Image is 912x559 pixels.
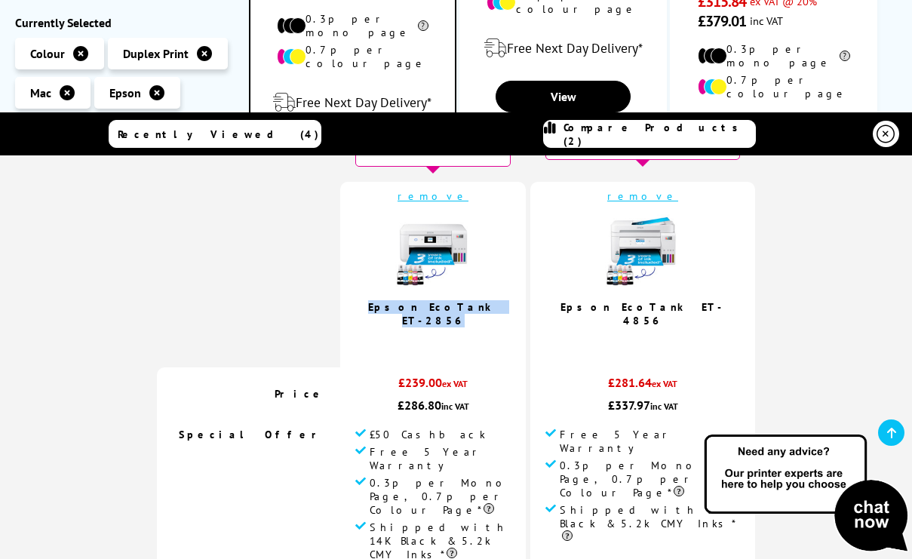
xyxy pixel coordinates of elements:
span: 0.3p per Mono Page, 0.7p per Colour Page* [370,476,511,517]
span: Epson [109,85,141,100]
div: Low Running Costs [545,130,740,160]
img: epson-et-2856-ink-included-usp-small.jpg [395,214,471,290]
span: Free 5 Year Warranty [370,445,511,472]
span: inc VAT [441,401,469,412]
span: ex VAT [442,378,468,389]
a: Recently Viewed (4) [109,120,321,148]
span: 4.8 [420,335,438,352]
div: modal_delivery [678,112,869,154]
div: £286.80 [355,398,511,413]
span: Price [275,387,325,401]
img: epson-et-4856-ink-included-new-small.jpg [605,214,680,290]
a: remove [607,189,678,203]
a: Compare Products (2) [543,120,756,148]
span: Shipped with 14K Black & 5.2k CMY Inks* [560,503,740,544]
div: £337.97 [545,398,740,413]
li: 0.7p per colour page [698,73,850,100]
span: 0.3p per Mono Page, 0.7p per Colour Page* [560,459,740,499]
span: / 5 [648,335,664,352]
div: Currently Selected [15,15,234,30]
span: £379.01 [698,11,747,31]
li: 0.3p per mono page [277,12,428,39]
span: Free 5 Year Warranty [560,428,740,455]
img: Open Live Chat window [701,432,912,556]
a: remove [398,189,468,203]
span: inc VAT [650,401,678,412]
li: 0.7p per colour page [277,43,428,70]
span: £50 Cashback [370,428,486,441]
span: inc VAT [750,14,783,28]
span: Compare Products (2) [563,121,755,148]
span: / 5 [438,335,454,352]
span: 4.9 [630,335,648,352]
div: Low Running Costs [355,123,511,167]
div: £239.00 [355,375,511,398]
div: £281.64 [545,375,740,398]
span: Recently Viewed (4) [118,127,319,141]
a: View [496,81,630,112]
span: Colour [30,46,65,61]
a: Epson EcoTank ET-2856 [368,300,498,327]
div: modal_delivery [468,27,659,69]
span: ex VAT [652,378,677,389]
span: Special Offer [179,428,325,441]
div: modal_delivery [258,81,447,124]
a: Epson EcoTank ET-4856 [560,300,725,327]
span: Mac [30,85,51,100]
li: 0.3p per mono page [698,42,850,69]
span: Duplex Print [123,46,189,61]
